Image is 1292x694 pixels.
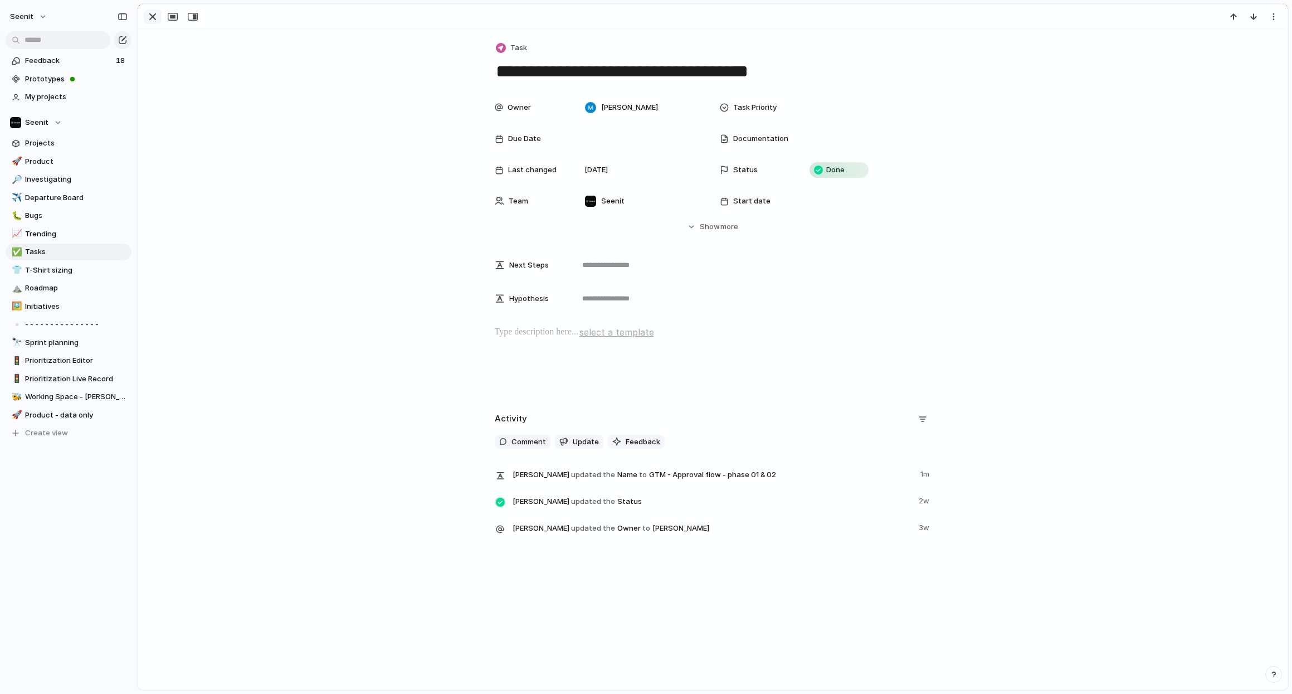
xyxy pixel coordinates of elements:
span: [DATE] [584,164,608,176]
div: 🖼️ [12,300,19,313]
span: Seenit [25,117,48,128]
span: Product - data only [25,410,128,421]
a: Prototypes [6,71,131,88]
span: Show [700,221,720,232]
span: Seenit [601,196,625,207]
span: Owner [513,520,912,536]
button: 🚦 [10,355,21,366]
span: My projects [25,91,128,103]
a: 🔭Sprint planning [6,334,131,351]
a: Feedback18 [6,52,131,69]
span: to [642,523,650,534]
a: ▫️- - - - - - - - - - - - - - - [6,316,131,333]
span: [PERSON_NAME] [513,523,569,534]
span: Status [513,493,912,509]
span: Status [733,164,758,176]
button: select a template [578,324,656,341]
span: 1m [920,467,932,480]
div: 📈 [12,227,19,240]
span: select a template [579,326,654,339]
span: Product [25,156,128,167]
button: Seenit [6,114,131,131]
span: Initiatives [25,301,128,312]
div: 🚦Prioritization Editor [6,352,131,369]
div: 👕 [12,264,19,276]
button: ▫️ [10,319,21,330]
div: 🚦 [12,372,19,385]
a: ✈️Departure Board [6,190,131,206]
span: Next Steps [509,260,549,271]
div: ⛰️Roadmap [6,280,131,297]
div: 🔎 [12,173,19,186]
span: Documentation [733,133,788,144]
span: Owner [508,102,531,113]
span: Investigating [25,174,128,185]
div: 🐝 [12,391,19,404]
button: Comment [495,435,550,449]
button: Create view [6,425,131,441]
span: more [720,221,738,232]
span: Comment [511,436,546,448]
a: ✅Tasks [6,244,131,260]
button: ✈️ [10,192,21,203]
span: Seenit [10,11,33,22]
span: to [639,469,647,481]
a: 🐝Working Space - [PERSON_NAME] [6,389,131,405]
span: Done [826,164,845,176]
button: 🔭 [10,337,21,348]
span: [PERSON_NAME] [513,469,569,481]
span: Prototypes [25,74,128,85]
span: Projects [25,138,128,149]
span: Task [510,42,527,54]
span: Due Date [508,133,541,144]
a: 🚀Product [6,153,131,170]
span: Task Priority [733,102,777,113]
button: ⛰️ [10,283,21,294]
span: updated the [571,523,615,534]
span: Prioritization Live Record [25,373,128,385]
span: Feedback [25,55,113,66]
button: ✅ [10,246,21,258]
span: - - - - - - - - - - - - - - - [25,319,128,330]
span: 3w [919,520,932,533]
button: Feedback [608,435,665,449]
span: Working Space - [PERSON_NAME] [25,391,128,402]
span: Departure Board [25,192,128,203]
span: Tasks [25,246,128,258]
a: Projects [6,135,131,152]
button: Update [555,435,603,449]
a: 🔎Investigating [6,171,131,188]
div: ✅ [12,246,19,259]
a: My projects [6,89,131,105]
span: Prioritization Editor [25,355,128,366]
span: updated the [571,469,615,481]
span: 2w [919,493,932,507]
a: 📈Trending [6,226,131,242]
div: 🚀 [12,409,19,421]
span: updated the [571,496,615,507]
div: 👕T-Shirt sizing [6,262,131,279]
div: 🐛 [12,210,19,222]
div: ▫️ [12,318,19,331]
span: Sprint planning [25,337,128,348]
button: 🐝 [10,391,21,402]
button: 👕 [10,265,21,276]
span: Create view [25,428,68,439]
span: Trending [25,229,128,240]
a: 🚦Prioritization Live Record [6,371,131,387]
div: ✈️ [12,191,19,204]
span: 18 [116,55,127,66]
a: 🖼️Initiatives [6,298,131,315]
span: [PERSON_NAME] [652,523,709,534]
span: T-Shirt sizing [25,265,128,276]
span: Feedback [626,436,660,448]
span: Team [509,196,528,207]
button: 🚦 [10,373,21,385]
button: 🚀 [10,156,21,167]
